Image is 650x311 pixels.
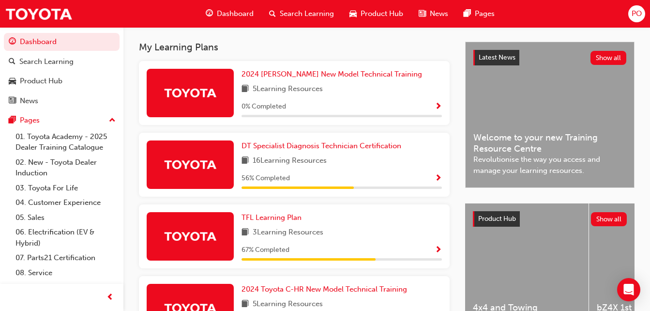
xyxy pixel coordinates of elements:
span: up-icon [109,114,116,127]
span: 3 Learning Resources [253,227,323,239]
span: Dashboard [217,8,254,19]
span: 2024 [PERSON_NAME] New Model Technical Training [242,70,422,78]
img: Trak [164,156,217,173]
div: Product Hub [20,76,62,87]
a: TFL Learning Plan [242,212,305,223]
a: Latest NewsShow allWelcome to your new Training Resource CentreRevolutionise the way you access a... [465,42,635,188]
span: search-icon [269,8,276,20]
a: 01. Toyota Academy - 2025 Dealer Training Catalogue [12,129,120,155]
span: PO [632,8,642,19]
a: Search Learning [4,53,120,71]
span: Show Progress [435,103,442,111]
a: 03. Toyota For Life [12,181,120,196]
a: Dashboard [4,33,120,51]
a: 08. Service [12,265,120,280]
span: 67 % Completed [242,245,289,256]
span: Show Progress [435,246,442,255]
a: car-iconProduct Hub [342,4,411,24]
span: book-icon [242,155,249,167]
a: Latest NewsShow all [473,50,626,65]
a: search-iconSearch Learning [261,4,342,24]
span: pages-icon [9,116,16,125]
button: Show all [591,212,627,226]
button: DashboardSearch LearningProduct HubNews [4,31,120,111]
button: Pages [4,111,120,129]
span: pages-icon [464,8,471,20]
img: Trak [5,3,73,25]
div: Open Intercom Messenger [617,278,640,301]
span: 16 Learning Resources [253,155,327,167]
a: guage-iconDashboard [198,4,261,24]
button: Show Progress [435,172,442,185]
a: Product Hub [4,72,120,90]
a: News [4,92,120,110]
a: Product HubShow all [473,211,627,227]
a: 2024 Toyota C-HR New Model Technical Training [242,284,411,295]
span: book-icon [242,298,249,311]
span: guage-icon [9,38,16,47]
a: 07. Parts21 Certification [12,250,120,265]
a: pages-iconPages [456,4,502,24]
a: 2024 [PERSON_NAME] New Model Technical Training [242,69,426,80]
button: Show Progress [435,101,442,113]
span: DT Specialist Diagnosis Technician Certification [242,141,401,150]
span: TFL Learning Plan [242,213,302,222]
span: 0 % Completed [242,101,286,112]
span: Pages [475,8,495,19]
span: news-icon [9,97,16,106]
span: Welcome to your new Training Resource Centre [473,132,626,154]
span: Search Learning [280,8,334,19]
span: Product Hub [361,8,403,19]
span: 2024 Toyota C-HR New Model Technical Training [242,285,407,294]
a: DT Specialist Diagnosis Technician Certification [242,140,405,152]
span: guage-icon [206,8,213,20]
span: car-icon [9,77,16,86]
div: Pages [20,115,40,126]
span: prev-icon [106,292,114,304]
a: 09. Technical Training [12,280,120,295]
img: Trak [164,228,217,245]
img: Trak [164,84,217,101]
button: PO [628,5,645,22]
span: Revolutionise the way you access and manage your learning resources. [473,154,626,176]
button: Show all [590,51,627,65]
span: car-icon [349,8,357,20]
div: News [20,95,38,107]
span: Show Progress [435,174,442,183]
span: 56 % Completed [242,173,290,184]
button: Show Progress [435,244,442,256]
span: Latest News [479,53,515,62]
a: 05. Sales [12,210,120,225]
span: news-icon [419,8,426,20]
a: 06. Electrification (EV & Hybrid) [12,225,120,250]
span: search-icon [9,58,15,66]
a: 02. New - Toyota Dealer Induction [12,155,120,181]
span: News [430,8,448,19]
div: Search Learning [19,56,74,67]
span: 5 Learning Resources [253,83,323,95]
span: book-icon [242,83,249,95]
span: Product Hub [478,215,516,223]
a: 04. Customer Experience [12,195,120,210]
h3: My Learning Plans [139,42,450,53]
span: 5 Learning Resources [253,298,323,311]
a: news-iconNews [411,4,456,24]
span: book-icon [242,227,249,239]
